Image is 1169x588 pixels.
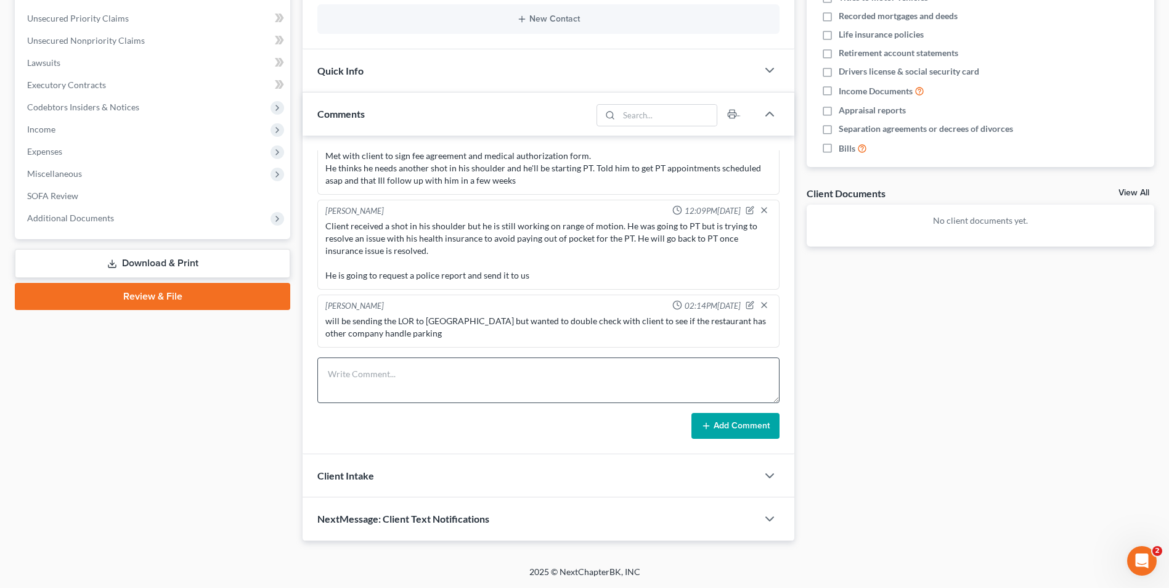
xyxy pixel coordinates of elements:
[839,28,924,41] span: Life insurance policies
[327,14,770,24] button: New Contact
[27,168,82,179] span: Miscellaneous
[317,513,489,525] span: NextMessage: Client Text Notifications
[317,65,364,76] span: Quick Info
[325,205,384,218] div: [PERSON_NAME]
[839,104,906,116] span: Appraisal reports
[17,30,290,52] a: Unsecured Nonpriority Claims
[691,413,780,439] button: Add Comment
[685,300,741,312] span: 02:14PM[DATE]
[1118,189,1149,197] a: View All
[27,190,78,201] span: SOFA Review
[17,52,290,74] a: Lawsuits
[1127,546,1157,576] iframe: Intercom live chat
[27,146,62,157] span: Expenses
[839,65,979,78] span: Drivers license & social security card
[325,150,772,187] div: Met with client to sign fee agreement and medical authorization form. He thinks he needs another ...
[27,35,145,46] span: Unsecured Nonpriority Claims
[685,205,741,217] span: 12:09PM[DATE]
[817,214,1144,227] p: No client documents yet.
[15,249,290,278] a: Download & Print
[839,123,1013,135] span: Separation agreements or decrees of divorces
[27,124,55,134] span: Income
[17,7,290,30] a: Unsecured Priority Claims
[27,102,139,112] span: Codebtors Insiders & Notices
[27,213,114,223] span: Additional Documents
[619,105,717,126] input: Search...
[839,142,855,155] span: Bills
[1152,546,1162,556] span: 2
[27,80,106,90] span: Executory Contracts
[27,57,60,68] span: Lawsuits
[839,47,958,59] span: Retirement account statements
[234,566,936,588] div: 2025 © NextChapterBK, INC
[839,85,913,97] span: Income Documents
[15,283,290,310] a: Review & File
[807,187,886,200] div: Client Documents
[17,185,290,207] a: SOFA Review
[325,300,384,312] div: [PERSON_NAME]
[27,13,129,23] span: Unsecured Priority Claims
[317,108,365,120] span: Comments
[839,10,958,22] span: Recorded mortgages and deeds
[325,220,772,282] div: Client received a shot in his shoulder but he is still working on range of motion. He was going t...
[325,315,772,340] div: will be sending the LOR to [GEOGRAPHIC_DATA] but wanted to double check with client to see if the...
[17,74,290,96] a: Executory Contracts
[317,470,374,481] span: Client Intake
